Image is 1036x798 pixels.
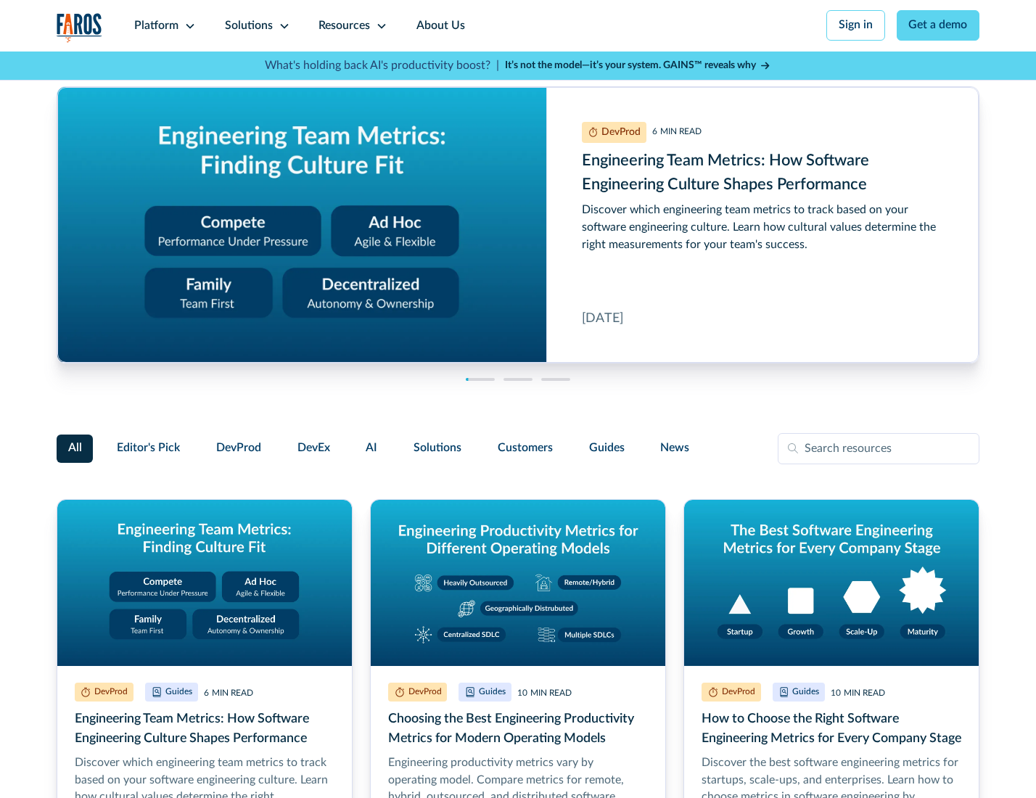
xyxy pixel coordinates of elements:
a: Engineering Team Metrics: How Software Engineering Culture Shapes Performance [57,87,979,363]
span: AI [366,440,377,457]
a: Sign in [826,10,885,41]
strong: It’s not the model—it’s your system. GAINS™ reveals why [505,60,756,70]
span: Editor's Pick [117,440,180,457]
p: What's holding back AI's productivity boost? | [265,57,499,75]
div: Platform [134,17,178,35]
span: Guides [589,440,625,457]
span: Customers [498,440,553,457]
img: Graphic titled 'Engineering Team Metrics: Finding Culture Fit' with four cultural models: Compete... [57,500,352,666]
input: Search resources [778,433,979,465]
a: Get a demo [897,10,980,41]
a: It’s not the model—it’s your system. GAINS™ reveals why [505,58,772,73]
div: Solutions [225,17,273,35]
div: cms-link [57,87,979,363]
span: All [68,440,82,457]
img: Logo of the analytics and reporting company Faros. [57,13,103,43]
img: Graphic titled 'Engineering productivity metrics for different operating models' showing five mod... [371,500,665,666]
span: DevProd [216,440,261,457]
a: home [57,13,103,43]
div: Resources [318,17,370,35]
img: On blue gradient, graphic titled 'The Best Software Engineering Metrics for Every Company Stage' ... [684,500,979,666]
form: Filter Form [57,433,980,465]
span: News [660,440,689,457]
span: DevEx [297,440,330,457]
span: Solutions [414,440,461,457]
